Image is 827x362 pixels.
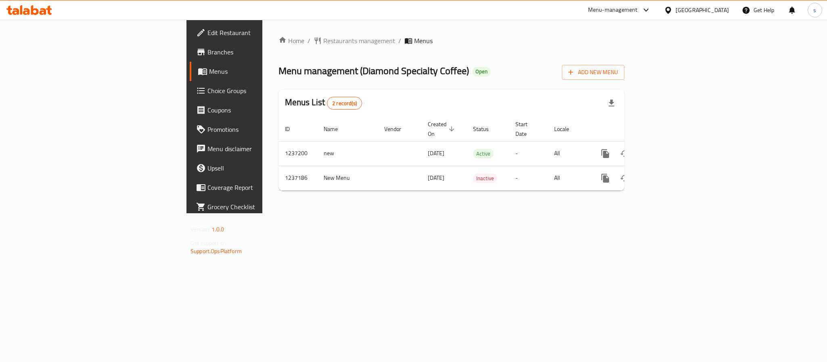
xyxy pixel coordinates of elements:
a: Grocery Checklist [190,197,325,216]
span: Vendor [384,124,412,134]
div: Open [472,67,491,77]
td: - [509,141,548,166]
div: Total records count [327,97,362,110]
span: Menus [414,36,433,46]
a: Menus [190,62,325,81]
td: All [548,141,589,166]
td: New Menu [317,166,378,190]
span: 1.0.0 [211,224,224,235]
button: Change Status [615,144,634,163]
span: Name [324,124,348,134]
span: Inactive [473,174,497,183]
td: All [548,166,589,190]
td: new [317,141,378,166]
button: Change Status [615,169,634,188]
div: Menu-management [588,5,638,15]
span: Created On [428,119,457,139]
span: Branches [207,47,318,57]
a: Promotions [190,120,325,139]
span: Locale [554,124,580,134]
a: Branches [190,42,325,62]
div: [GEOGRAPHIC_DATA] [676,6,729,15]
button: more [596,169,615,188]
a: Edit Restaurant [190,23,325,42]
span: Add New Menu [568,67,618,77]
a: Restaurants management [314,36,395,46]
div: Export file [602,94,621,113]
table: enhanced table [278,117,680,191]
span: s [813,6,816,15]
span: Promotions [207,125,318,134]
span: Coupons [207,105,318,115]
button: more [596,144,615,163]
span: Menu disclaimer [207,144,318,154]
span: [DATE] [428,173,444,183]
span: Status [473,124,499,134]
span: Menu management ( Diamond Specialty Coffee ) [278,62,469,80]
span: Grocery Checklist [207,202,318,212]
nav: breadcrumb [278,36,624,46]
button: Add New Menu [562,65,624,80]
a: Coupons [190,100,325,120]
span: Active [473,149,494,158]
span: Edit Restaurant [207,28,318,37]
a: Menu disclaimer [190,139,325,158]
li: / [398,36,401,46]
span: Start Date [515,119,538,139]
td: - [509,166,548,190]
span: Version: [191,224,210,235]
span: Menus [209,67,318,76]
span: Upsell [207,163,318,173]
span: Coverage Report [207,183,318,192]
span: 2 record(s) [327,100,362,107]
span: ID [285,124,300,134]
span: Restaurants management [323,36,395,46]
a: Coverage Report [190,178,325,197]
th: Actions [589,117,680,141]
span: Open [472,68,491,75]
span: Choice Groups [207,86,318,96]
a: Choice Groups [190,81,325,100]
a: Upsell [190,158,325,178]
span: Get support on: [191,238,228,248]
a: Support.OpsPlatform [191,246,242,256]
h2: Menus List [285,96,362,110]
span: [DATE] [428,148,444,158]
